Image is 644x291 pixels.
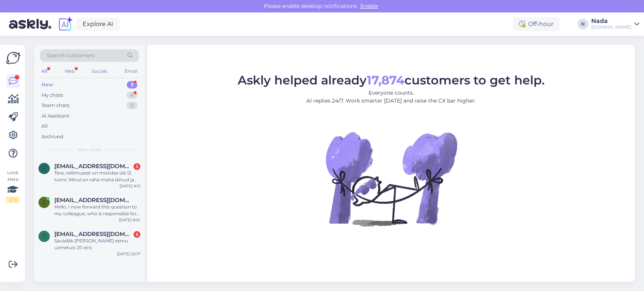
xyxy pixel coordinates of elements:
span: Enable [358,3,380,9]
div: All [41,123,48,130]
div: Look Here [6,169,20,203]
img: explore-ai [57,16,73,32]
div: 0 [126,102,137,109]
div: Savādāk [PERSON_NAME] esmu uzmetusi 20 eiro [54,237,140,251]
span: z [43,233,46,239]
span: Search customers [47,52,95,60]
div: 3 [134,163,140,170]
div: New [41,81,53,89]
div: Nada [591,18,631,24]
div: [DOMAIN_NAME] [591,24,631,30]
div: All [40,66,49,76]
div: 4 [126,92,137,99]
div: Archived [41,133,63,141]
a: Nada[DOMAIN_NAME] [591,18,639,30]
div: AI Assistant [41,112,69,120]
div: My chats [41,92,63,99]
div: Off-hour [513,17,559,31]
div: Socials [90,66,109,76]
div: 3 [127,81,137,89]
div: Web [63,66,76,76]
img: No Chat active [323,111,459,247]
div: Email [123,66,139,76]
div: Hello, I now forward this question to my colleague, who is responsible for this. The reply will b... [54,204,140,217]
span: zingermauss@inbox.lv [54,231,133,237]
p: Everyone counts. AI replies 24/7. Work smarter [DATE] and raise the CX bar higher. [238,89,545,105]
span: e [43,199,46,205]
span: liisaling1999@gmail.com [54,163,133,170]
div: 2 / 3 [6,196,20,203]
a: Explore AI [76,18,120,31]
div: Tere, tellimusest on möödas üle 12 tunni. Minul on raha maha läinud ja näitab et makse laekunud. ... [54,170,140,183]
div: 5 [134,231,140,238]
span: l [43,165,46,171]
b: 17,874 [367,73,404,87]
div: N [578,19,588,29]
div: [DATE] 9:13 [120,183,140,189]
span: Askly helped already customers to get help. [238,73,545,87]
div: [DATE] 20:17 [117,251,140,257]
img: Askly Logo [6,51,20,65]
div: [DATE] 8:32 [119,217,140,223]
span: New chats [77,146,101,153]
span: eridas.jyrimaa@gmail.com [54,197,133,204]
div: Team chats [41,102,69,109]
